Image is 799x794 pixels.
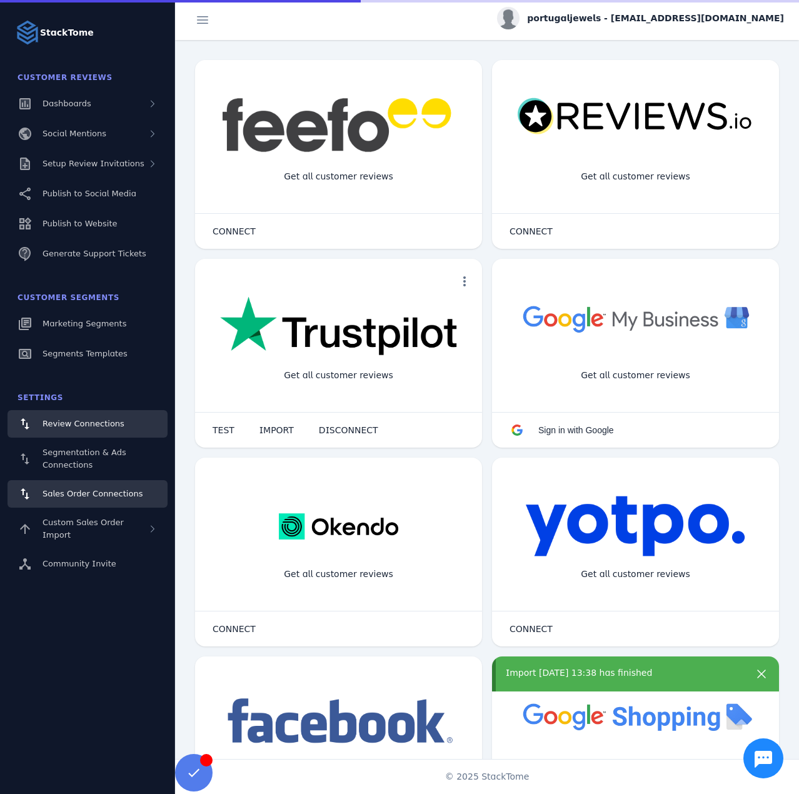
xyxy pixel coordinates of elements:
span: Review Connections [43,419,124,428]
span: Customer Reviews [18,73,113,82]
span: Customer Segments [18,293,119,302]
span: CONNECT [213,625,256,633]
div: Get all customer reviews [274,558,403,591]
div: Import Products from Google [561,756,709,790]
div: Import [DATE] 13:38 has finished [506,666,743,680]
button: CONNECT [497,616,565,641]
img: feefo.png [220,98,457,153]
img: okendo.webp [279,495,398,558]
button: IMPORT [247,418,306,443]
button: CONNECT [200,616,268,641]
span: Custom Sales Order Import [43,518,124,540]
img: trustpilot.png [220,296,457,358]
span: IMPORT [259,426,294,435]
img: yotpo.png [525,495,746,558]
button: DISCONNECT [306,418,391,443]
span: CONNECT [510,625,553,633]
button: more [452,269,477,294]
a: Segmentation & Ads Connections [8,440,168,478]
a: Generate Support Tickets [8,240,168,268]
button: CONNECT [200,219,268,244]
div: Get all customer reviews [274,160,403,193]
span: TEST [213,426,234,435]
a: Publish to Website [8,210,168,238]
span: Sales Order Connections [43,489,143,498]
button: CONNECT [497,219,565,244]
span: © 2025 StackTome [445,770,530,783]
div: Get all customer reviews [571,558,700,591]
div: Get all customer reviews [571,359,700,392]
span: Setup Review Invitations [43,159,144,168]
button: portugaljewels - [EMAIL_ADDRESS][DOMAIN_NAME] [497,7,784,29]
a: Review Connections [8,410,168,438]
button: Sign in with Google [497,418,626,443]
img: googlebusiness.png [517,296,754,341]
a: Community Invite [8,550,168,578]
strong: StackTome [40,26,94,39]
a: Sales Order Connections [8,480,168,508]
span: Publish to Website [43,219,117,228]
button: TEST [200,418,247,443]
button: more [749,666,774,691]
span: Segments Templates [43,349,128,358]
span: Publish to Social Media [43,189,136,198]
a: Marketing Segments [8,310,168,338]
span: DISCONNECT [319,426,378,435]
img: Logo image [15,20,40,45]
span: CONNECT [510,227,553,236]
img: googleshopping.png [517,694,754,738]
span: Marketing Segments [43,319,126,328]
div: Get all customer reviews [274,359,403,392]
img: facebook.png [220,694,457,750]
span: Sign in with Google [538,425,614,435]
img: profile.jpg [497,7,520,29]
img: reviewsio.svg [517,98,754,136]
span: portugaljewels - [EMAIL_ADDRESS][DOMAIN_NAME] [527,12,784,25]
span: Settings [18,393,63,402]
span: CONNECT [213,227,256,236]
div: Get all customer reviews [571,160,700,193]
span: Segmentation & Ads Connections [43,448,126,470]
span: Dashboards [43,99,91,108]
span: Social Mentions [43,129,106,138]
span: Community Invite [43,559,116,568]
a: Publish to Social Media [8,180,168,208]
a: Segments Templates [8,340,168,368]
span: Generate Support Tickets [43,249,146,258]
